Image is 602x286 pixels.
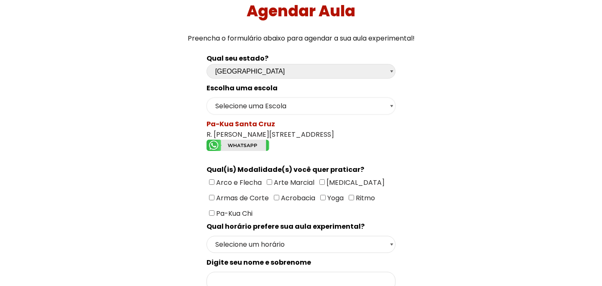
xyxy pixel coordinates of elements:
input: Armas de Corte [209,195,214,200]
input: Arte Marcial [267,179,272,185]
span: Arco e Flecha [214,178,262,187]
span: Yoga [326,193,344,203]
div: R. [PERSON_NAME][STREET_ADDRESS] [207,119,396,154]
spam: Pa-Kua Santa Cruz [207,119,275,129]
spam: Digite seu nome e sobrenome [207,258,311,267]
span: Armas de Corte [214,193,269,203]
spam: Escolha uma escola [207,83,278,93]
input: Yoga [320,195,326,200]
spam: Qual horário prefere sua aula experimental? [207,222,365,231]
span: [MEDICAL_DATA] [325,178,385,187]
input: Pa-Kua Chi [209,210,214,216]
input: Arco e Flecha [209,179,214,185]
spam: Qual(is) Modalidade(s) você quer praticar? [207,165,364,174]
span: Acrobacia [279,193,315,203]
input: Ritmo [349,195,354,200]
p: Preencha o formulário abaixo para agendar a sua aula experimental! [3,33,599,44]
span: Pa-Kua Chi [214,209,253,218]
img: whatsapp [207,140,269,151]
input: [MEDICAL_DATA] [319,179,325,185]
input: Acrobacia [274,195,279,200]
span: Ritmo [354,193,375,203]
b: Qual seu estado? [207,54,268,63]
span: Arte Marcial [272,178,314,187]
h1: Agendar Aula [3,2,599,20]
